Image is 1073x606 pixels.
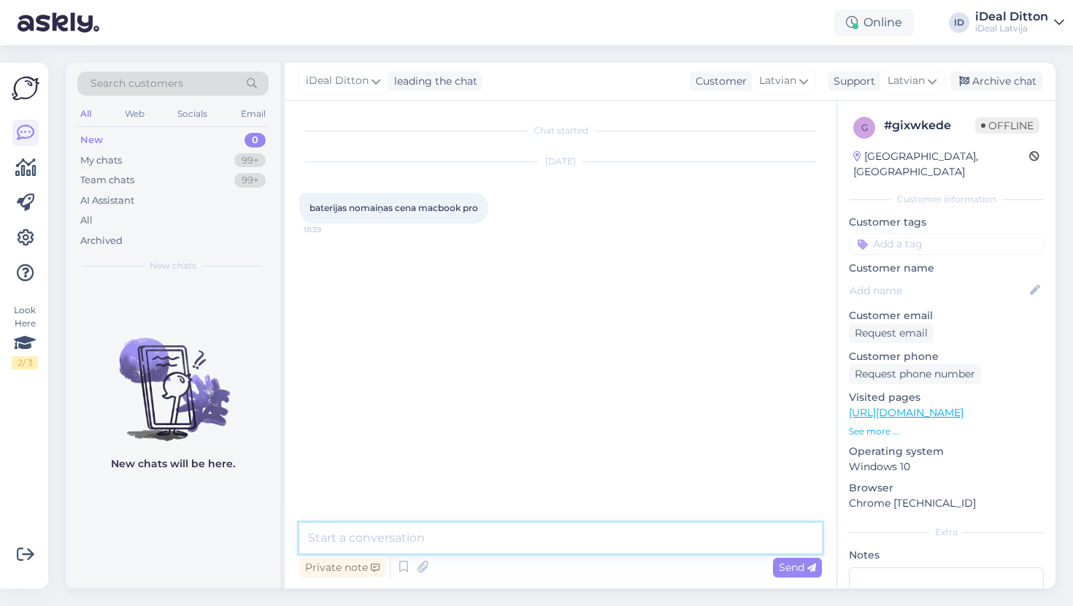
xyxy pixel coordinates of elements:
span: New chats [150,259,196,272]
span: Send [779,561,816,574]
div: Look Here [12,304,38,369]
div: Team chats [80,173,134,188]
div: Private note [299,558,385,578]
div: Chat started [299,124,822,137]
div: Extra [849,526,1044,539]
div: New [80,133,103,147]
p: Operating system [849,444,1044,459]
div: My chats [80,153,122,168]
a: iDeal DittoniDeal Latvija [975,11,1064,34]
div: 99+ [234,153,266,168]
div: 2 / 3 [12,356,38,369]
div: 0 [245,133,266,147]
div: leading the chat [388,74,477,89]
div: 99+ [234,173,266,188]
div: Socials [174,104,210,123]
div: Online [834,9,914,36]
input: Add a tag [849,233,1044,255]
p: Chrome [TECHNICAL_ID] [849,496,1044,511]
span: Search customers [91,76,183,91]
p: New chats will be here. [111,456,235,472]
div: Request phone number [849,364,981,384]
p: Visited pages [849,390,1044,405]
div: Archive chat [950,72,1042,91]
div: All [77,104,94,123]
p: Notes [849,548,1044,563]
img: Askly Logo [12,74,39,102]
div: AI Assistant [80,193,134,208]
span: g [861,122,868,133]
p: See more ... [849,425,1044,438]
div: ID [949,12,969,33]
div: [GEOGRAPHIC_DATA], [GEOGRAPHIC_DATA] [853,149,1029,180]
div: Customer [690,74,747,89]
div: Archived [80,234,123,248]
p: Customer tags [849,215,1044,230]
img: No chats [66,312,280,443]
span: Offline [975,118,1039,134]
p: Customer email [849,308,1044,323]
div: # gixwkede [884,117,975,134]
div: All [80,213,93,228]
p: Customer name [849,261,1044,276]
span: Latvian [888,73,925,89]
p: Windows 10 [849,459,1044,475]
div: iDeal Latvija [975,23,1048,34]
p: Browser [849,480,1044,496]
input: Add name [850,283,1027,299]
div: Request email [849,323,934,343]
div: Customer information [849,193,1044,206]
div: [DATE] [299,155,822,168]
a: [URL][DOMAIN_NAME] [849,406,964,419]
div: Web [122,104,147,123]
span: 18:39 [304,224,358,235]
div: Support [828,74,875,89]
div: iDeal Ditton [975,11,1048,23]
p: Customer phone [849,349,1044,364]
span: iDeal Ditton [306,73,369,89]
span: Latvian [759,73,796,89]
div: Email [238,104,269,123]
span: baterijas nomaiņas cena macbook pro [309,202,478,213]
